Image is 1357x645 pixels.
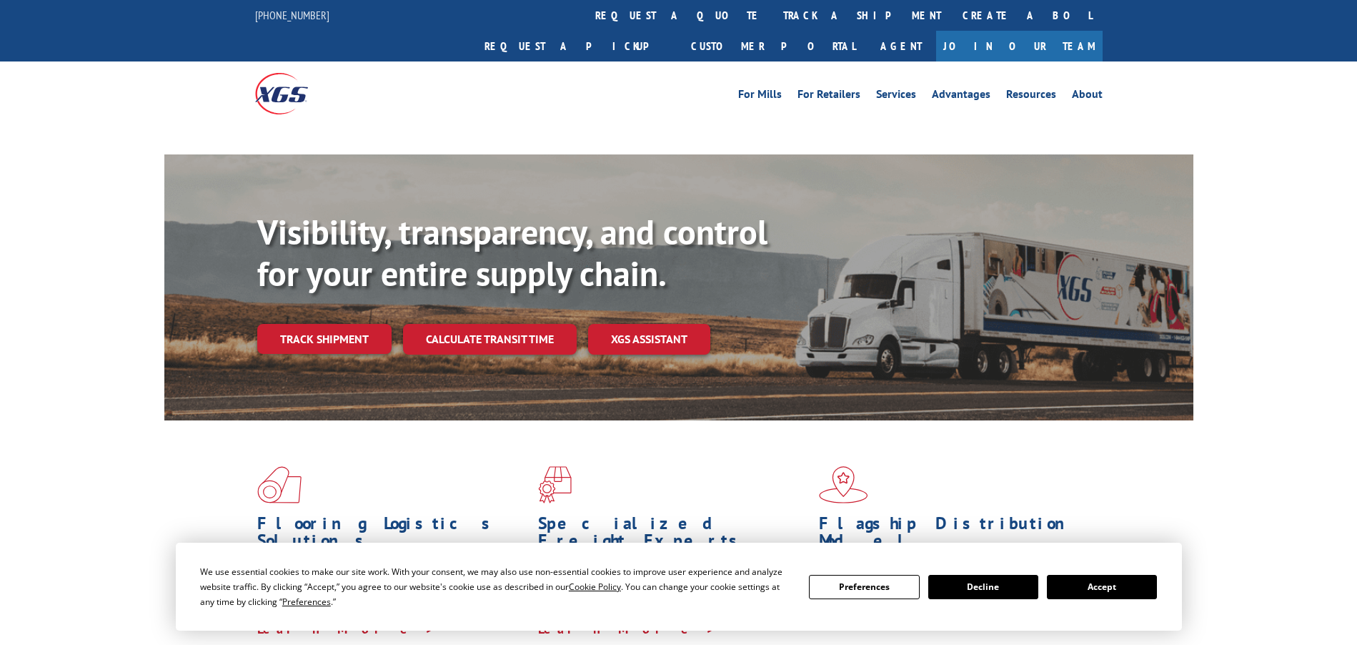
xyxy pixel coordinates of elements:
[680,31,866,61] a: Customer Portal
[1072,89,1103,104] a: About
[200,564,792,609] div: We use essential cookies to make our site work. With your consent, we may also use non-essential ...
[1006,89,1056,104] a: Resources
[1047,575,1157,599] button: Accept
[809,575,919,599] button: Preferences
[876,89,916,104] a: Services
[819,466,868,503] img: xgs-icon-flagship-distribution-model-red
[588,324,710,355] a: XGS ASSISTANT
[928,575,1038,599] button: Decline
[538,515,808,556] h1: Specialized Freight Experts
[538,621,716,637] a: Learn More >
[257,621,435,637] a: Learn More >
[176,543,1182,631] div: Cookie Consent Prompt
[255,8,329,22] a: [PHONE_NUMBER]
[257,515,527,556] h1: Flooring Logistics Solutions
[866,31,936,61] a: Agent
[932,89,990,104] a: Advantages
[538,466,572,503] img: xgs-icon-focused-on-flooring-red
[474,31,680,61] a: Request a pickup
[569,581,621,593] span: Cookie Policy
[257,210,767,295] b: Visibility, transparency, and control for your entire supply chain.
[282,596,331,608] span: Preferences
[257,324,392,354] a: Track shipment
[738,89,782,104] a: For Mills
[819,515,1089,556] h1: Flagship Distribution Model
[257,466,302,503] img: xgs-icon-total-supply-chain-intelligence-red
[797,89,860,104] a: For Retailers
[403,324,577,355] a: Calculate transit time
[936,31,1103,61] a: Join Our Team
